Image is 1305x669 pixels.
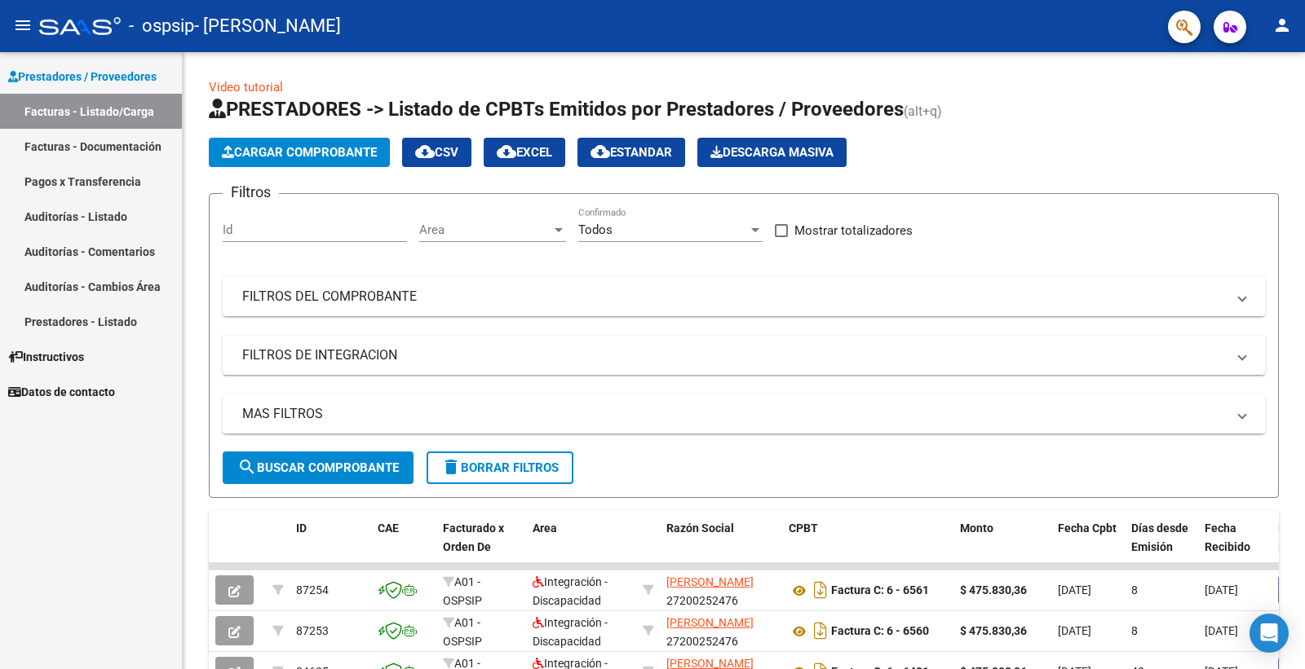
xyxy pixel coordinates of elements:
span: EXCEL [497,145,552,160]
span: Razón Social [666,522,734,535]
span: 87254 [296,583,329,596]
div: 27200252476 [666,573,776,607]
span: - [PERSON_NAME] [194,8,341,44]
span: Area [533,522,557,535]
button: CSV [402,138,471,167]
span: A01 - OSPSIP [443,575,482,607]
a: Video tutorial [209,80,283,95]
app-download-masive: Descarga masiva de comprobantes (adjuntos) [697,138,847,167]
span: Integración - Discapacidad [533,616,608,648]
span: Estandar [591,145,672,160]
span: Cargar Comprobante [222,145,377,160]
span: (alt+q) [904,103,942,119]
strong: Factura C: 6 - 6560 [831,625,929,638]
i: Descargar documento [810,618,831,644]
button: Estandar [577,138,685,167]
mat-icon: cloud_download [497,142,516,161]
mat-icon: menu [13,15,33,35]
button: EXCEL [484,138,565,167]
datatable-header-cell: Monto [953,511,1051,583]
span: 8 [1131,624,1138,637]
span: CSV [415,145,458,160]
span: [DATE] [1205,624,1238,637]
mat-expansion-panel-header: MAS FILTROS [223,394,1265,434]
span: Integración - Discapacidad [533,575,608,607]
datatable-header-cell: Facturado x Orden De [436,511,526,583]
span: PRESTADORES -> Listado de CPBTs Emitidos por Prestadores / Proveedores [209,98,904,121]
datatable-header-cell: Días desde Emisión [1125,511,1198,583]
span: ID [296,522,307,535]
button: Borrar Filtros [427,451,573,484]
span: [PERSON_NAME] [666,575,754,588]
button: Cargar Comprobante [209,138,390,167]
span: Fecha Cpbt [1058,522,1117,535]
datatable-header-cell: CPBT [782,511,953,583]
mat-icon: cloud_download [415,142,435,161]
span: Prestadores / Proveedores [8,68,157,86]
span: A01 - OSPSIP [443,616,482,648]
datatable-header-cell: ID [290,511,371,583]
strong: $ 475.830,36 [960,624,1027,637]
span: Fecha Recibido [1205,522,1250,553]
mat-icon: search [237,457,257,477]
div: Open Intercom Messenger [1250,614,1289,653]
span: Buscar Comprobante [237,460,399,475]
datatable-header-cell: Razón Social [660,511,782,583]
mat-expansion-panel-header: FILTROS DEL COMPROBANTE [223,277,1265,316]
mat-icon: person [1272,15,1292,35]
strong: $ 475.830,36 [960,583,1027,596]
span: [PERSON_NAME] [666,616,754,629]
span: Instructivos [8,348,84,366]
mat-icon: delete [441,457,461,477]
span: Días desde Emisión [1131,522,1188,553]
button: Buscar Comprobante [223,451,414,484]
datatable-header-cell: Fecha Recibido [1198,511,1272,583]
datatable-header-cell: Fecha Cpbt [1051,511,1125,583]
datatable-header-cell: CAE [371,511,436,583]
i: Descargar documento [810,577,831,603]
mat-icon: cloud_download [591,142,610,161]
mat-panel-title: FILTROS DE INTEGRACION [242,346,1226,364]
span: [DATE] [1058,583,1091,596]
span: Datos de contacto [8,383,115,401]
span: [DATE] [1058,624,1091,637]
span: Monto [960,522,993,535]
datatable-header-cell: Area [526,511,636,583]
span: 87253 [296,624,329,637]
span: Area [419,222,551,237]
span: CAE [378,522,399,535]
span: Mostrar totalizadores [794,221,913,240]
span: - ospsip [129,8,194,44]
h3: Filtros [223,181,279,204]
span: 8 [1131,583,1138,596]
span: Borrar Filtros [441,460,559,475]
div: 27200252476 [666,614,776,648]
mat-expansion-panel-header: FILTROS DE INTEGRACION [223,336,1265,375]
span: [DATE] [1205,583,1238,596]
mat-panel-title: MAS FILTROS [242,405,1226,423]
strong: Factura C: 6 - 6561 [831,584,929,597]
mat-panel-title: FILTROS DEL COMPROBANTE [242,288,1226,306]
span: Descarga Masiva [710,145,834,160]
span: Facturado x Orden De [443,522,504,553]
button: Descarga Masiva [697,138,847,167]
span: Todos [578,222,613,237]
span: CPBT [789,522,818,535]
